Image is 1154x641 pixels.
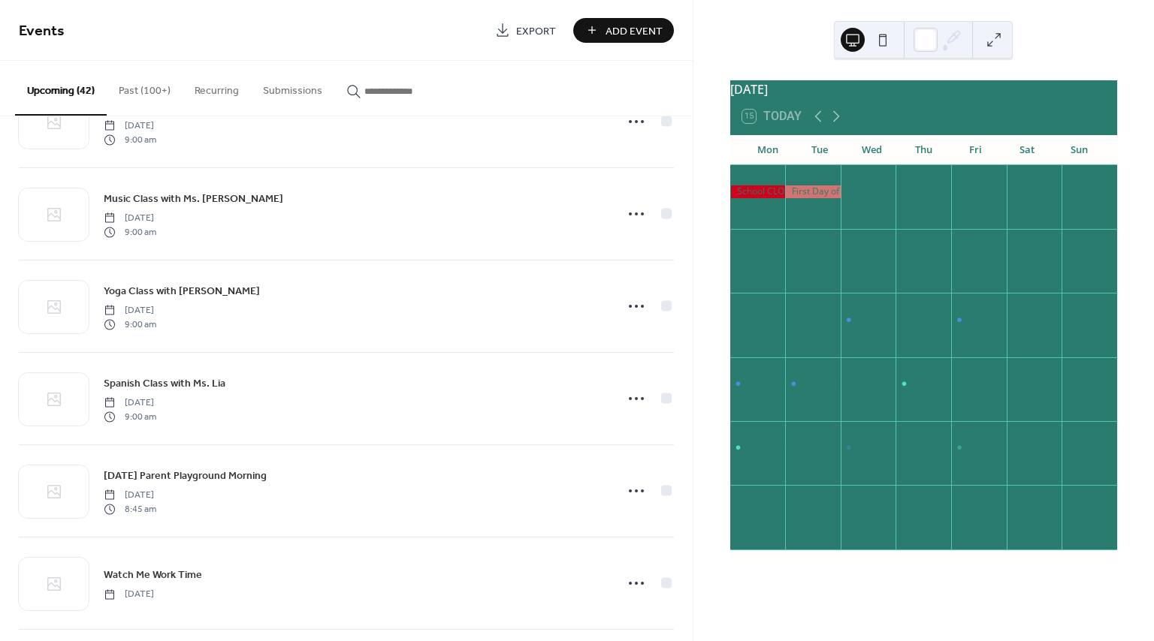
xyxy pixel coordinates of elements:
button: Submissions [251,61,334,114]
a: Export [484,18,567,43]
span: 9:00 am [104,133,156,146]
div: Music Class with Ms. Linda [951,441,1007,454]
div: Ice Cream Social [965,314,1035,327]
div: 15 [735,297,746,308]
div: 6 [735,489,746,501]
div: Yoga Class with [PERSON_NAME] [744,441,882,454]
span: [DATE] [104,212,156,225]
div: Fri [950,135,1001,165]
span: 9:00 am [104,225,156,239]
div: 11 [1011,489,1023,501]
div: 13 [1011,233,1023,245]
span: Events [19,17,65,46]
a: Watch Me Work Time [104,566,202,583]
a: [DATE] Parent Playground Morning [104,467,267,484]
div: 1 [845,426,856,437]
div: 12 [956,233,967,245]
span: 9:00 am [104,410,156,423]
div: 10 [956,489,967,501]
div: 16 [790,297,801,308]
div: 12 [1066,489,1077,501]
div: Parent Playground Morning [854,441,969,454]
div: 2 [900,426,911,437]
span: 8:45 am [104,502,156,516]
div: 1 [735,170,746,181]
button: Past (100+) [107,61,183,114]
div: 3 [956,426,967,437]
div: 4 [900,170,911,181]
div: 9 [790,233,801,245]
div: 9 [900,489,911,501]
button: Recurring [183,61,251,114]
span: [DATE] [104,588,154,601]
div: Sat [1001,135,1053,165]
span: Watch Me Work Time [104,567,202,583]
span: [DATE] Parent Playground Morning [104,468,267,484]
div: 27 [1011,362,1023,373]
a: Spanish Class with Ms. Lia [104,375,225,392]
span: Add Event [606,23,663,39]
div: 6 [1011,170,1023,181]
span: [DATE] [104,119,156,133]
span: [DATE] [104,396,156,410]
span: Yoga Class with [PERSON_NAME] [104,284,260,299]
div: 28 [1066,362,1077,373]
button: Upcoming (42) [15,61,107,116]
div: Music Class with Ms. [PERSON_NAME] [965,441,1124,454]
span: Export [516,23,556,39]
div: 7 [790,489,801,501]
span: 9:00 am [104,317,156,331]
div: Toddler Back to School Night [744,378,864,390]
div: 14 [1066,233,1077,245]
div: [DATE] [730,80,1117,98]
span: [DATE] [104,304,156,317]
div: 4 [1011,426,1023,437]
div: School CLOSED - Labor Day [730,185,786,198]
div: 24 [845,362,856,373]
div: PP1 & PP2 Back to School Night [785,378,841,390]
div: 8 [845,489,856,501]
span: [DATE] [104,489,156,502]
div: PP3 Back to School Night [854,314,958,327]
span: Spanish Class with Ms. Lia [104,376,225,392]
div: Spanish Class with Ms. Lia [896,378,951,390]
div: 10 [845,233,856,245]
span: Music Class with Ms. [PERSON_NAME] [104,191,283,207]
div: Thu [898,135,950,165]
div: 19 [956,297,967,308]
div: Yoga Class with Ms. Courtney [730,441,786,454]
div: 30 [790,426,801,437]
div: 5 [1066,426,1077,437]
div: 29 [735,426,746,437]
div: Tue [794,135,846,165]
div: 22 [735,362,746,373]
div: Toddler Back to School Night [730,378,786,390]
div: 26 [956,362,967,373]
div: 20 [1011,297,1023,308]
div: 2 [790,170,801,181]
div: 3 [845,170,856,181]
div: First Day of School! [785,185,841,198]
div: 11 [900,233,911,245]
div: Mon [742,135,794,165]
button: Add Event [573,18,674,43]
div: 25 [900,362,911,373]
a: Yoga Class with [PERSON_NAME] [104,282,260,299]
div: 18 [900,297,911,308]
div: PP1 & PP2 Back to School Night [799,378,929,390]
div: 8 [735,233,746,245]
div: Sun [1053,135,1105,165]
div: 17 [845,297,856,308]
div: 23 [790,362,801,373]
div: 7 [1066,170,1077,181]
a: Music Class with Ms. [PERSON_NAME] [104,190,283,207]
div: Wed [846,135,898,165]
div: Ice Cream Social [951,314,1007,327]
div: 5 [956,170,967,181]
div: PP3 Back to School Night [841,314,896,327]
div: Parent Playground Morning [841,441,896,454]
div: Spanish Class with Ms. Lia [909,378,1018,390]
div: 21 [1066,297,1077,308]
